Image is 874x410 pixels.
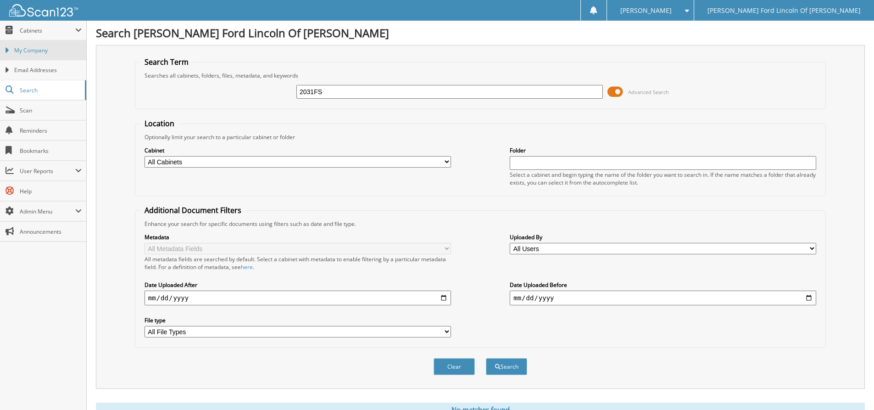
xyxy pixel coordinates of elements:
[20,107,82,114] span: Scan
[140,118,179,129] legend: Location
[434,358,475,375] button: Clear
[14,46,82,55] span: My Company
[20,27,75,34] span: Cabinets
[140,220,821,228] div: Enhance your search for specific documents using filters such as date and file type.
[20,228,82,236] span: Announcements
[145,233,451,241] label: Metadata
[140,205,246,215] legend: Additional Document Filters
[140,133,821,141] div: Optionally limit your search to a particular cabinet or folder
[145,281,451,289] label: Date Uploaded After
[628,89,669,95] span: Advanced Search
[510,171,816,186] div: Select a cabinet and begin typing the name of the folder you want to search in. If the name match...
[96,25,865,40] h1: Search [PERSON_NAME] Ford Lincoln Of [PERSON_NAME]
[510,233,816,241] label: Uploaded By
[510,146,816,154] label: Folder
[20,127,82,135] span: Reminders
[510,281,816,289] label: Date Uploaded Before
[20,147,82,155] span: Bookmarks
[241,263,253,271] a: here
[140,72,821,79] div: Searches all cabinets, folders, files, metadata, and keywords
[20,187,82,195] span: Help
[145,255,451,271] div: All metadata fields are searched by default. Select a cabinet with metadata to enable filtering b...
[145,146,451,154] label: Cabinet
[14,66,82,74] span: Email Addresses
[145,316,451,324] label: File type
[9,4,78,17] img: scan123-logo-white.svg
[828,366,874,410] iframe: Chat Widget
[510,291,816,305] input: end
[20,167,75,175] span: User Reports
[20,208,75,215] span: Admin Menu
[707,8,861,13] span: [PERSON_NAME] Ford Lincoln Of [PERSON_NAME]
[20,86,80,94] span: Search
[140,57,193,67] legend: Search Term
[145,291,451,305] input: start
[620,8,672,13] span: [PERSON_NAME]
[486,358,527,375] button: Search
